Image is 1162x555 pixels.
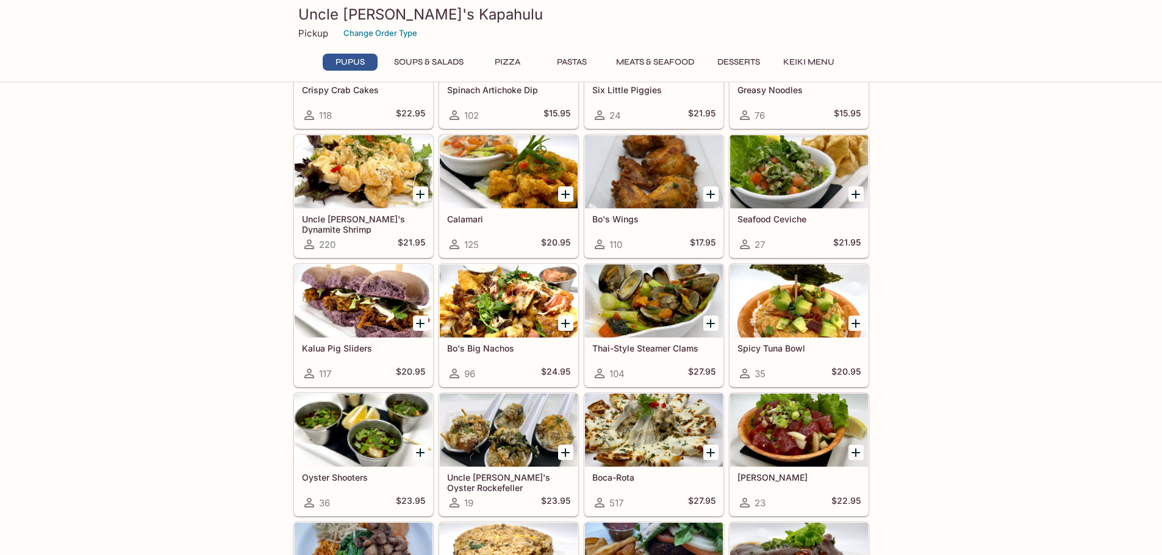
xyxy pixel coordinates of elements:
h5: $22.95 [396,108,425,122]
button: Desserts [711,54,767,71]
button: Add Kalua Pig Sliders [413,316,428,331]
h5: Thai-Style Steamer Clams [592,343,715,353]
h5: Kalua Pig Sliders [302,343,425,353]
button: Pupus [323,54,378,71]
button: Change Order Type [338,24,423,43]
button: Pastas [545,54,600,71]
span: 117 [319,368,331,380]
button: Pizza [480,54,535,71]
button: Add Bo's Big Nachos [558,316,573,331]
h5: $23.95 [541,495,570,510]
div: Oyster Shooters [295,394,432,467]
span: 104 [609,368,625,380]
h5: $21.95 [398,237,425,252]
h5: Six Little Piggies [592,85,715,95]
button: Add Bo's Wings [703,186,719,202]
div: Boca-Rota [585,394,723,467]
a: Seafood Ceviche27$21.95 [730,135,869,258]
div: Spicy Tuna Bowl [730,264,868,338]
a: Bo's Wings110$17.95 [584,135,723,258]
span: 24 [609,110,621,121]
h5: Boca-Rota [592,472,715,483]
h5: Oyster Shooters [302,472,425,483]
span: 102 [464,110,479,121]
h5: $15.95 [834,108,861,122]
p: Pickup [298,27,328,39]
span: 110 [609,239,622,250]
h5: Uncle [PERSON_NAME]'s Oyster Rockefeller [447,472,570,492]
span: 118 [319,110,332,121]
h5: $21.95 [688,108,715,122]
button: Add Ahi Poke [848,445,864,460]
span: 96 [464,368,475,380]
h5: $22.95 [831,495,861,510]
button: Add Calamari [558,186,573,202]
a: Kalua Pig Sliders117$20.95 [294,264,433,387]
button: Add Boca-Rota [703,445,719,460]
h5: $24.95 [541,366,570,381]
a: Oyster Shooters36$23.95 [294,393,433,516]
div: Bo's Wings [585,135,723,208]
h3: Uncle [PERSON_NAME]'s Kapahulu [298,5,864,24]
span: 35 [755,368,766,380]
a: [PERSON_NAME]23$22.95 [730,393,869,516]
div: Seafood Ceviche [730,135,868,208]
span: 517 [609,497,623,509]
span: 27 [755,239,765,250]
div: Thai-Style Steamer Clams [585,264,723,338]
button: Add Spicy Tuna Bowl [848,316,864,331]
h5: Spicy Tuna Bowl [737,343,861,353]
button: Add Thai-Style Steamer Clams [703,316,719,331]
h5: $20.95 [831,366,861,381]
button: Add Uncle Bo's Oyster Rockefeller [558,445,573,460]
h5: Greasy Noodles [737,85,861,95]
div: Kalua Pig Sliders [295,264,432,338]
span: 23 [755,497,766,509]
a: Uncle [PERSON_NAME]'s Oyster Rockefeller19$23.95 [439,393,578,516]
a: Uncle [PERSON_NAME]'s Dynamite Shrimp220$21.95 [294,135,433,258]
h5: Spinach Artichoke Dip [447,85,570,95]
span: 125 [464,239,479,250]
h5: Uncle [PERSON_NAME]'s Dynamite Shrimp [302,214,425,234]
button: Add Uncle Bo's Dynamite Shrimp [413,186,428,202]
button: Keiki Menu [776,54,841,71]
h5: $20.95 [396,366,425,381]
a: Bo's Big Nachos96$24.95 [439,264,578,387]
h5: $21.95 [833,237,861,252]
a: Thai-Style Steamer Clams104$27.95 [584,264,723,387]
span: 76 [755,110,765,121]
h5: $27.95 [688,495,715,510]
h5: $23.95 [396,495,425,510]
button: Add Oyster Shooters [413,445,428,460]
h5: Calamari [447,214,570,224]
div: Bo's Big Nachos [440,264,578,338]
button: Add Seafood Ceviche [848,186,864,202]
h5: $17.95 [690,237,715,252]
h5: Seafood Ceviche [737,214,861,224]
h5: $15.95 [543,108,570,122]
span: 19 [464,497,473,509]
div: Uncle Bo's Oyster Rockefeller [440,394,578,467]
button: Meats & Seafood [609,54,701,71]
a: Boca-Rota517$27.95 [584,393,723,516]
span: 36 [319,497,330,509]
a: Spicy Tuna Bowl35$20.95 [730,264,869,387]
div: Calamari [440,135,578,208]
h5: $20.95 [541,237,570,252]
div: Ahi Poke [730,394,868,467]
h5: Crispy Crab Cakes [302,85,425,95]
h5: $27.95 [688,366,715,381]
button: Soups & Salads [387,54,470,71]
h5: Bo's Wings [592,214,715,224]
h5: [PERSON_NAME] [737,472,861,483]
h5: Bo's Big Nachos [447,343,570,353]
span: 220 [319,239,335,250]
a: Calamari125$20.95 [439,135,578,258]
div: Uncle Bo's Dynamite Shrimp [295,135,432,208]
